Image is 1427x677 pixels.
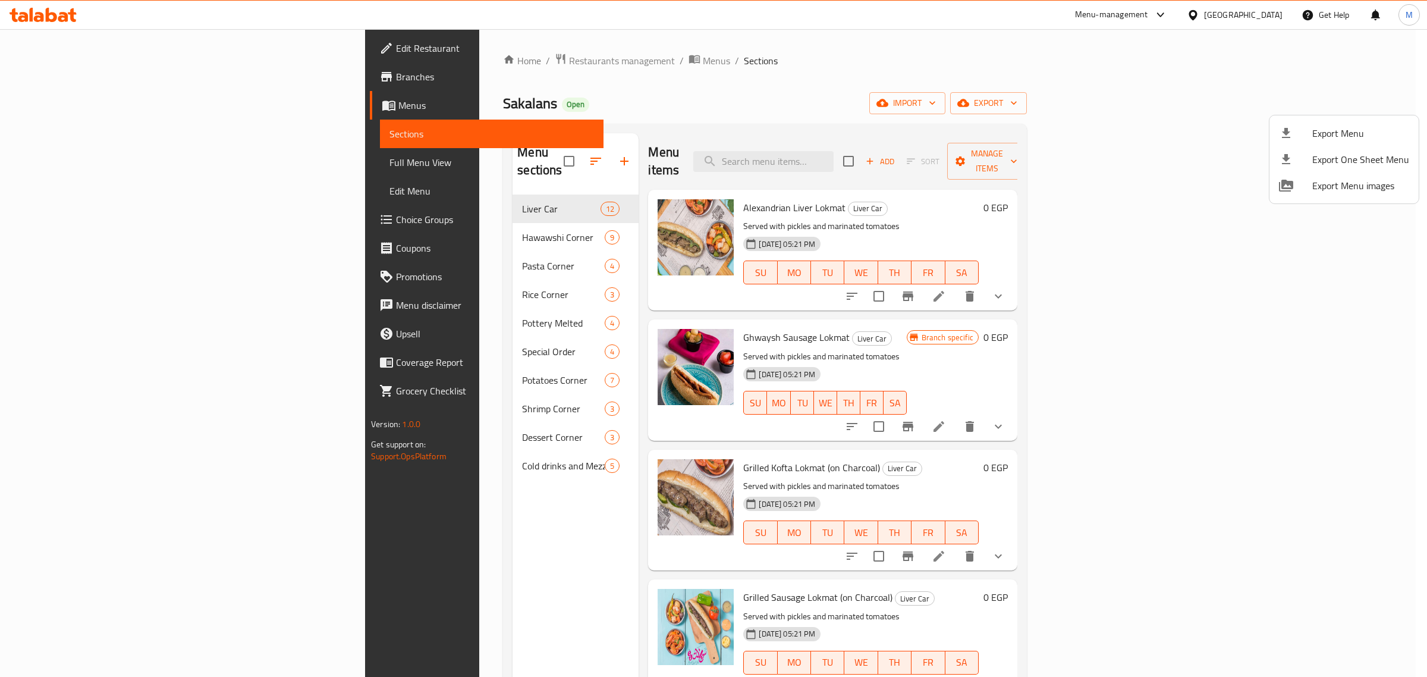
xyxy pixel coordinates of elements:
[1312,178,1409,193] span: Export Menu images
[1312,152,1409,167] span: Export One Sheet Menu
[1269,146,1419,173] li: Export one sheet menu items
[1269,173,1419,199] li: Export Menu images
[1269,120,1419,146] li: Export menu items
[1312,126,1409,140] span: Export Menu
